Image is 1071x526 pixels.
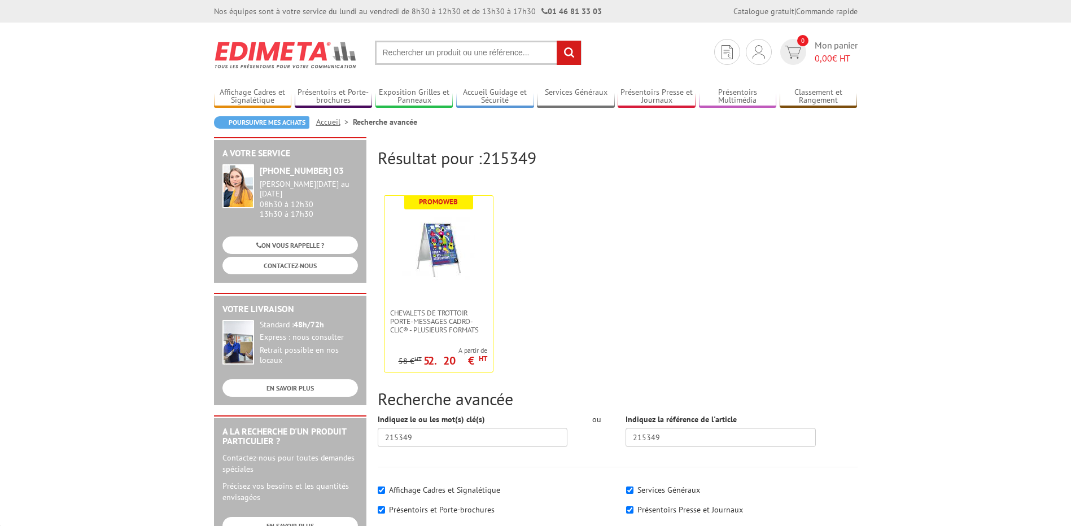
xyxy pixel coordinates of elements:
input: rechercher [557,41,581,65]
strong: [PHONE_NUMBER] 03 [260,165,344,176]
span: A partir de [399,346,487,355]
label: Affichage Cadres et Signalétique [389,485,500,495]
a: Services Généraux [537,87,615,106]
input: Rechercher un produit ou une référence... [375,41,582,65]
h2: A la recherche d'un produit particulier ? [222,427,358,446]
p: Contactez-nous pour toutes demandes spéciales [222,452,358,475]
a: Accueil Guidage et Sécurité [456,87,534,106]
a: Présentoirs et Porte-brochures [295,87,373,106]
a: Classement et Rangement [780,87,858,106]
input: Affichage Cadres et Signalétique [378,486,385,494]
a: Accueil [316,117,353,127]
p: 52.20 € [423,357,487,364]
a: Affichage Cadres et Signalétique [214,87,292,106]
label: Indiquez la référence de l'article [626,414,737,425]
a: Catalogue gratuit [733,6,794,16]
span: € HT [815,52,858,65]
h2: Résultat pour : [378,148,858,167]
a: EN SAVOIR PLUS [222,379,358,397]
div: Express : nous consulter [260,332,358,343]
div: ou [584,414,609,425]
img: devis rapide [785,46,801,59]
img: Edimeta [214,34,358,76]
input: Présentoirs et Porte-brochures [378,506,385,514]
div: [PERSON_NAME][DATE] au [DATE] [260,179,358,199]
h2: Votre livraison [222,304,358,314]
label: Indiquez le ou les mot(s) clé(s) [378,414,485,425]
span: 0 [797,35,808,46]
h2: A votre service [222,148,358,159]
label: Services Généraux [637,485,700,495]
strong: 48h/72h [294,319,324,330]
p: 58 € [399,357,422,366]
a: Présentoirs Presse et Journaux [618,87,696,106]
div: 08h30 à 12h30 13h30 à 17h30 [260,179,358,218]
a: Présentoirs Multimédia [699,87,777,106]
span: 0,00 [815,52,832,64]
div: Nos équipes sont à votre service du lundi au vendredi de 8h30 à 12h30 et de 13h30 à 17h30 [214,6,602,17]
a: Commande rapide [796,6,858,16]
sup: HT [414,355,422,363]
img: Chevalets de trottoir porte-messages Cadro-Clic® - Plusieurs formats [402,213,475,286]
div: Retrait possible en nos locaux [260,345,358,366]
a: Chevalets de trottoir porte-messages Cadro-Clic® - Plusieurs formats [384,309,493,334]
h2: Recherche avancée [378,389,858,408]
a: devis rapide 0 Mon panier 0,00€ HT [777,39,858,65]
input: Présentoirs Presse et Journaux [626,506,633,514]
img: widget-service.jpg [222,164,254,208]
b: Promoweb [419,197,458,207]
p: Précisez vos besoins et les quantités envisagées [222,480,358,503]
a: CONTACTEZ-NOUS [222,257,358,274]
span: Chevalets de trottoir porte-messages Cadro-Clic® - Plusieurs formats [390,309,487,334]
span: Mon panier [815,39,858,65]
input: Services Généraux [626,486,633,494]
label: Présentoirs Presse et Journaux [637,505,743,515]
li: Recherche avancée [353,116,417,128]
img: widget-livraison.jpg [222,320,254,365]
img: devis rapide [753,45,765,59]
img: devis rapide [722,45,733,59]
div: | [733,6,858,17]
sup: HT [479,354,487,363]
a: Exposition Grilles et Panneaux [375,87,453,106]
a: ON VOUS RAPPELLE ? [222,236,358,254]
span: 215349 [482,147,536,169]
label: Présentoirs et Porte-brochures [389,505,495,515]
div: Standard : [260,320,358,330]
strong: 01 46 81 33 03 [541,6,602,16]
a: Poursuivre mes achats [214,116,309,129]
